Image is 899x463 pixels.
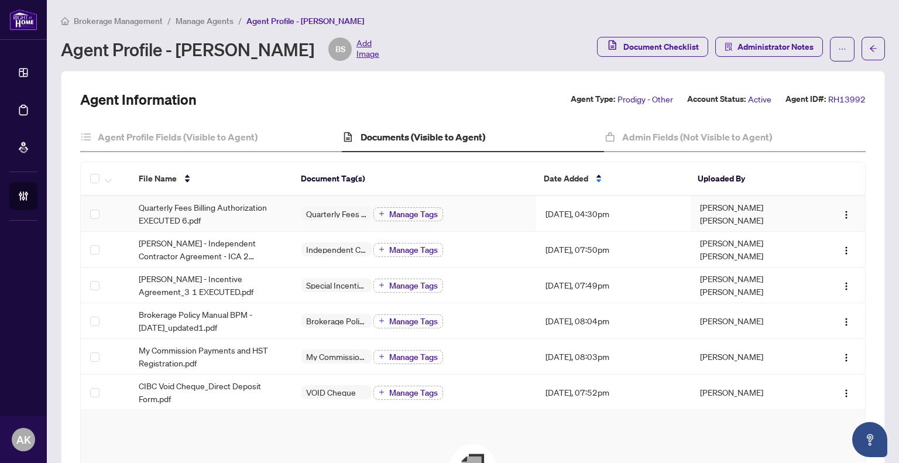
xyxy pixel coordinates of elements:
[16,431,31,448] span: AK
[379,246,385,252] span: plus
[139,272,283,298] span: [PERSON_NAME] - Incentive Agreement_3 1 EXECUTED.pdf
[139,236,283,262] span: [PERSON_NAME] - Independent Contractor Agreement - ICA 2 EXECUTED.pdf
[389,353,438,361] span: Manage Tags
[842,246,851,255] img: Logo
[389,282,438,290] span: Manage Tags
[536,232,691,267] td: [DATE], 07:50pm
[691,303,813,339] td: [PERSON_NAME]
[301,317,372,325] span: Brokerage Policy Manual
[837,240,856,259] button: Logo
[373,243,443,257] button: Manage Tags
[691,375,813,410] td: [PERSON_NAME]
[597,37,708,57] button: Document Checklist
[837,347,856,366] button: Logo
[301,388,361,396] span: VOID Cheque
[291,162,534,196] th: Document Tag(s)
[373,279,443,293] button: Manage Tags
[842,282,851,291] img: Logo
[837,383,856,402] button: Logo
[536,303,691,339] td: [DATE], 08:04pm
[571,92,615,106] label: Agent Type:
[379,354,385,359] span: plus
[691,196,813,232] td: [PERSON_NAME] [PERSON_NAME]
[842,353,851,362] img: Logo
[98,130,258,144] h4: Agent Profile Fields (Visible to Agent)
[838,45,846,53] span: ellipsis
[837,204,856,223] button: Logo
[238,14,242,28] li: /
[389,246,438,254] span: Manage Tags
[725,43,733,51] span: solution
[536,375,691,410] td: [DATE], 07:52pm
[139,172,177,185] span: File Name
[373,207,443,221] button: Manage Tags
[373,386,443,400] button: Manage Tags
[389,210,438,218] span: Manage Tags
[622,130,772,144] h4: Admin Fields (Not Visible to Agent)
[536,339,691,375] td: [DATE], 08:03pm
[687,92,746,106] label: Account Status:
[869,44,877,53] span: arrow-left
[691,339,813,375] td: [PERSON_NAME]
[389,389,438,397] span: Manage Tags
[379,318,385,324] span: plus
[246,16,364,26] span: Agent Profile - [PERSON_NAME]
[828,92,866,106] span: RH13992
[373,314,443,328] button: Manage Tags
[335,43,345,56] span: BS
[837,311,856,330] button: Logo
[167,14,171,28] li: /
[748,92,771,106] span: Active
[139,201,283,227] span: Quarterly Fees Billing Authorization EXECUTED 6.pdf
[691,267,813,303] td: [PERSON_NAME] [PERSON_NAME]
[301,210,372,218] span: Quarterly Fees Billing Authorization
[379,389,385,395] span: plus
[301,245,372,253] span: Independent Contractor Agreement
[389,317,438,325] span: Manage Tags
[139,344,283,369] span: My Commission Payments and HST Registration.pdf
[379,282,385,288] span: plus
[176,16,234,26] span: Manage Agents
[852,422,887,457] button: Open asap
[80,90,197,109] h2: Agent Information
[617,92,673,106] span: Prodigy - Other
[9,9,37,30] img: logo
[61,37,379,61] div: Agent Profile - [PERSON_NAME]
[373,350,443,364] button: Manage Tags
[715,37,823,57] button: Administrator Notes
[544,172,588,185] span: Date Added
[301,281,372,289] span: Special Incentive Agreement
[129,162,291,196] th: File Name
[536,267,691,303] td: [DATE], 07:49pm
[61,17,69,25] span: home
[139,308,283,334] span: Brokerage Policy Manual BPM - [DATE]_updated1.pdf
[842,389,851,398] img: Logo
[536,196,691,232] td: [DATE], 04:30pm
[139,379,283,405] span: CIBC Void Cheque_Direct Deposit Form.pdf
[785,92,826,106] label: Agent ID#:
[737,37,814,56] span: Administrator Notes
[842,317,851,327] img: Logo
[379,211,385,217] span: plus
[534,162,688,196] th: Date Added
[301,352,372,361] span: My Commission Payments and HST Registration
[842,210,851,220] img: Logo
[691,232,813,267] td: [PERSON_NAME] [PERSON_NAME]
[356,37,379,61] span: Add Image
[688,162,810,196] th: Uploaded By
[74,16,163,26] span: Brokerage Management
[623,37,699,56] span: Document Checklist
[361,130,485,144] h4: Documents (Visible to Agent)
[837,276,856,294] button: Logo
